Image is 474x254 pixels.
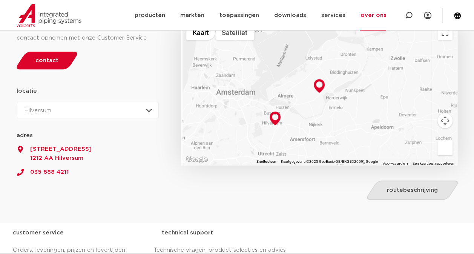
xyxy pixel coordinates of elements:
a: Een kaartfout rapporteren [412,161,454,165]
span: contact [35,58,58,63]
button: Sneltoetsen [256,159,276,164]
button: Sleep Pegman de kaart op om Street View te openen [437,140,453,155]
button: Bedieningsopties voor de kaartweergave [437,113,453,128]
a: Dit gebied openen in Google Maps (er wordt een nieuw venster geopend) [184,155,209,164]
span: Hilversum [25,108,51,113]
a: Voorwaarden (wordt geopend in een nieuw tabblad) [382,162,408,165]
div: Voor algemene en technische vragen kunt u contact opnemen met onze Customer Service [17,20,159,44]
a: contact [14,52,79,69]
button: Stratenkaart tonen [186,25,215,40]
img: Google [184,155,209,164]
a: routebeschrijving [365,181,460,200]
span: Kaartgegevens ©2025 GeoBasis-DE/BKG (©2009), Google [281,159,377,164]
button: Weergave op volledig scherm aan- of uitzetten [437,25,453,40]
strong: customer service technical support [13,230,213,236]
strong: locatie [17,88,37,94]
span: routebeschrijving [387,187,438,193]
button: Satellietbeelden tonen [215,25,254,40]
